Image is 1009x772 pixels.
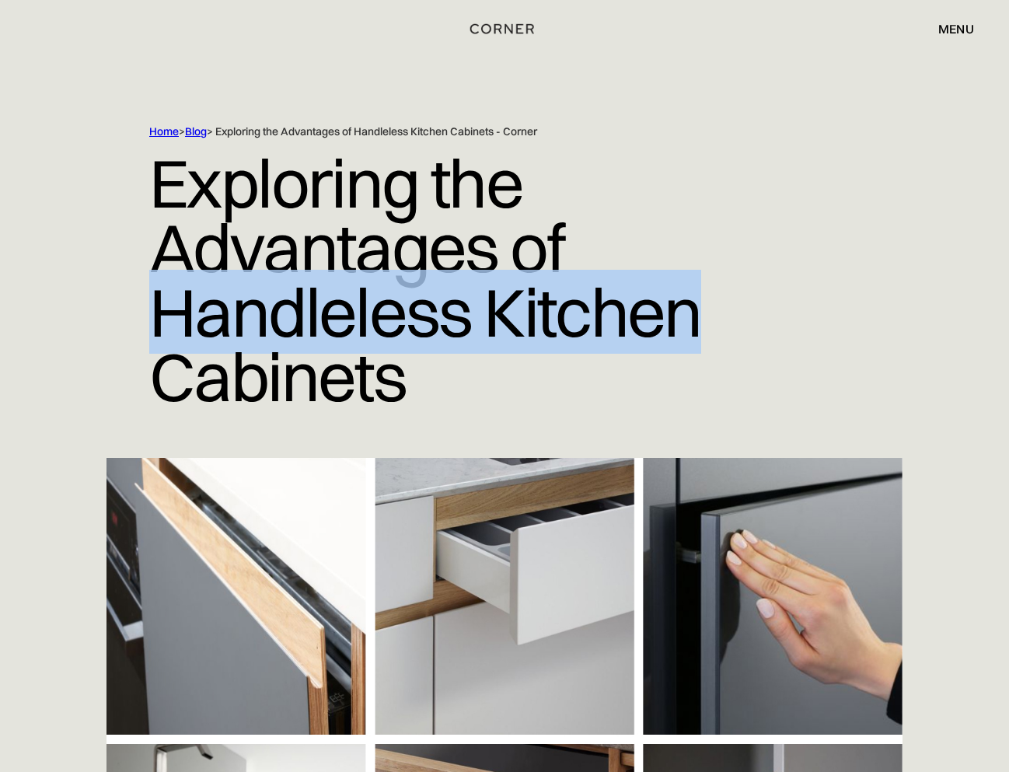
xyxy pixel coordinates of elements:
[447,19,563,39] a: home
[938,23,974,35] div: menu
[923,16,974,42] div: menu
[185,124,207,138] a: Blog
[149,124,179,138] a: Home
[149,139,860,421] h1: Exploring the Advantages of Handleless Kitchen Cabinets
[149,124,860,139] div: > > Exploring the Advantages of Handleless Kitchen Cabinets - Corner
